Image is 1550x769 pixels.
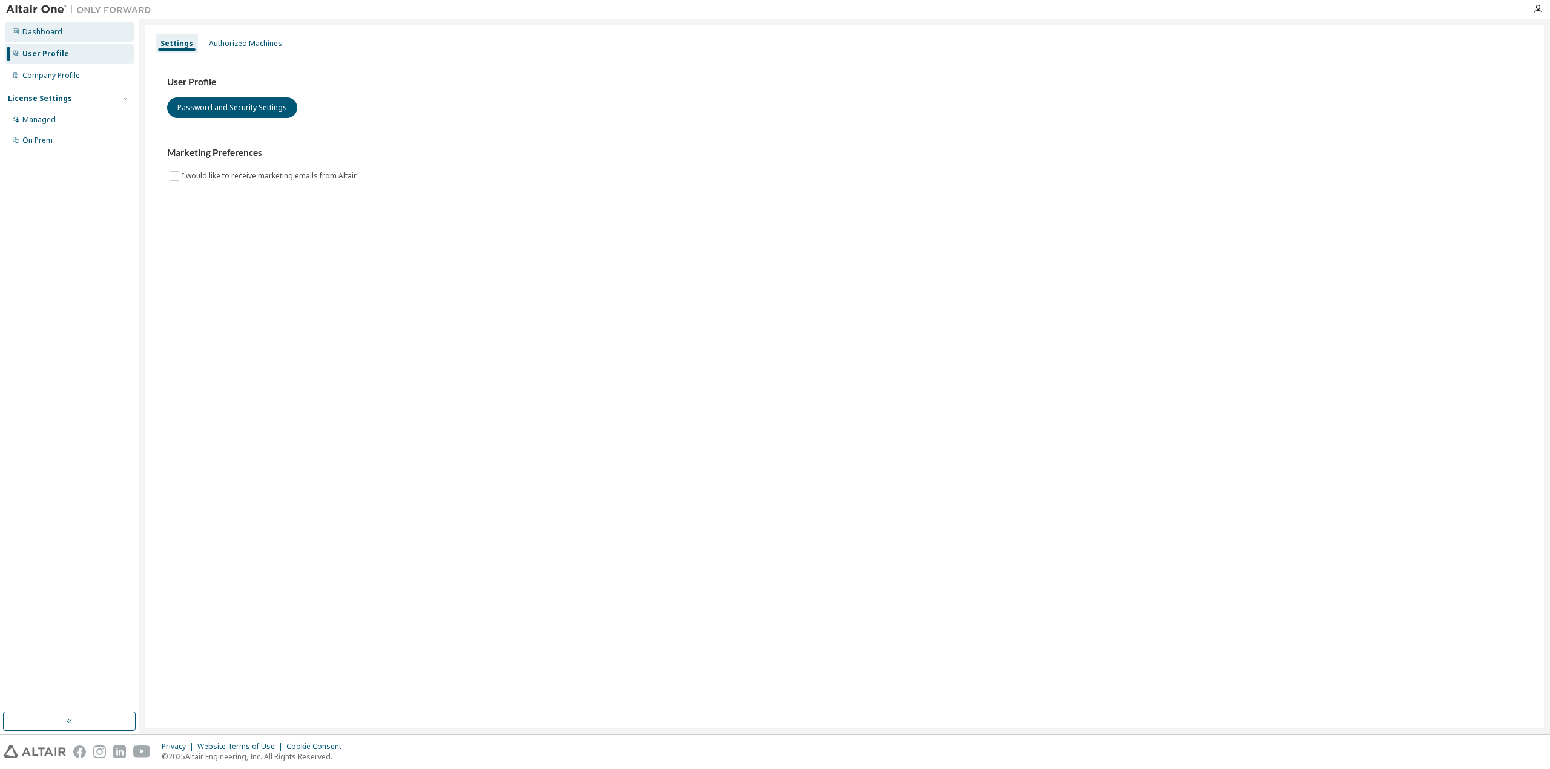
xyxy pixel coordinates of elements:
[22,71,80,80] div: Company Profile
[73,745,86,758] img: facebook.svg
[162,742,197,751] div: Privacy
[6,4,157,16] img: Altair One
[167,147,1522,159] h3: Marketing Preferences
[286,742,349,751] div: Cookie Consent
[162,751,349,762] p: © 2025 Altair Engineering, Inc. All Rights Reserved.
[113,745,126,758] img: linkedin.svg
[209,39,282,48] div: Authorized Machines
[22,49,69,59] div: User Profile
[167,76,1522,88] h3: User Profile
[8,94,72,103] div: License Settings
[133,745,151,758] img: youtube.svg
[22,115,56,125] div: Managed
[197,742,286,751] div: Website Terms of Use
[93,745,106,758] img: instagram.svg
[22,27,62,37] div: Dashboard
[22,136,53,145] div: On Prem
[4,745,66,758] img: altair_logo.svg
[167,97,297,118] button: Password and Security Settings
[160,39,193,48] div: Settings
[182,169,359,183] label: I would like to receive marketing emails from Altair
